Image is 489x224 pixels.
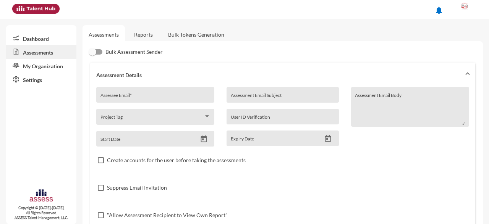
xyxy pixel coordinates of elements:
[105,47,163,56] span: Bulk Assessment Sender
[89,31,119,38] a: Assessments
[6,59,76,73] a: My Organization
[107,211,228,220] span: "Allow Assessment Recipient to View Own Report"
[96,72,460,78] mat-panel-title: Assessment Details
[162,25,230,44] a: Bulk Tokens Generation
[434,6,444,15] mat-icon: notifications
[6,31,76,45] a: Dashboard
[29,189,53,204] img: assesscompany-logo.png
[128,25,159,44] a: Reports
[107,156,246,165] span: Create accounts for the user before taking the assessments
[6,73,76,86] a: Settings
[6,205,76,220] p: Copyright © [DATE]-[DATE]. All Rights Reserved. ASSESS Talent Management, LLC.
[197,135,210,143] button: Open calendar
[6,45,76,59] a: Assessments
[107,183,167,192] span: Suppress Email Invitation
[90,63,475,87] mat-expansion-panel-header: Assessment Details
[321,135,335,143] button: Open calendar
